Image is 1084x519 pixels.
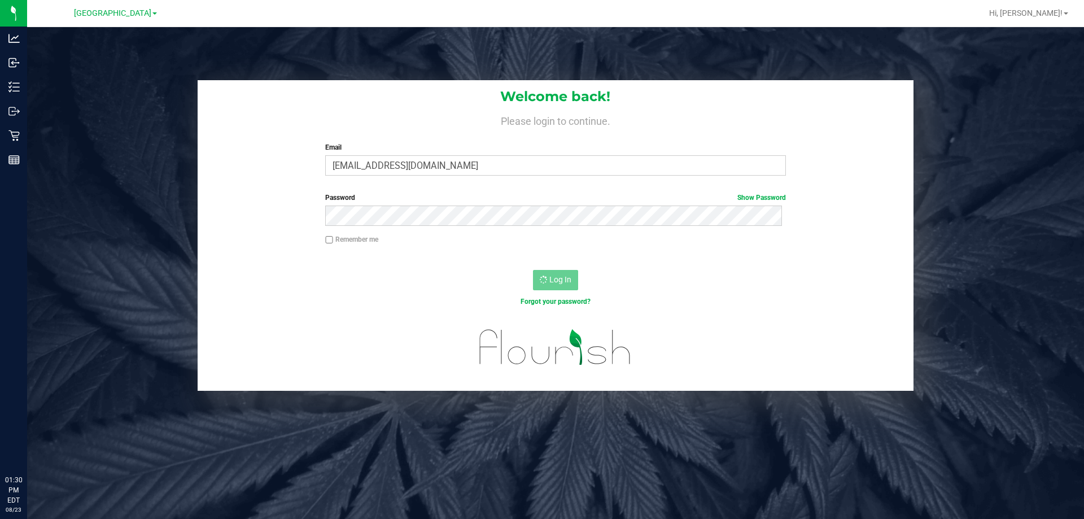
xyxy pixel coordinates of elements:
[8,57,20,68] inline-svg: Inbound
[8,81,20,93] inline-svg: Inventory
[198,113,913,127] h4: Please login to continue.
[74,8,151,18] span: [GEOGRAPHIC_DATA]
[198,89,913,104] h1: Welcome back!
[5,505,22,514] p: 08/23
[8,33,20,44] inline-svg: Analytics
[989,8,1063,18] span: Hi, [PERSON_NAME]!
[325,234,378,245] label: Remember me
[325,194,355,202] span: Password
[533,270,578,290] button: Log In
[8,154,20,165] inline-svg: Reports
[5,475,22,505] p: 01:30 PM EDT
[549,275,571,284] span: Log In
[737,194,786,202] a: Show Password
[466,319,645,376] img: flourish_logo.svg
[8,130,20,141] inline-svg: Retail
[325,142,785,152] label: Email
[521,298,591,306] a: Forgot your password?
[325,236,333,244] input: Remember me
[8,106,20,117] inline-svg: Outbound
